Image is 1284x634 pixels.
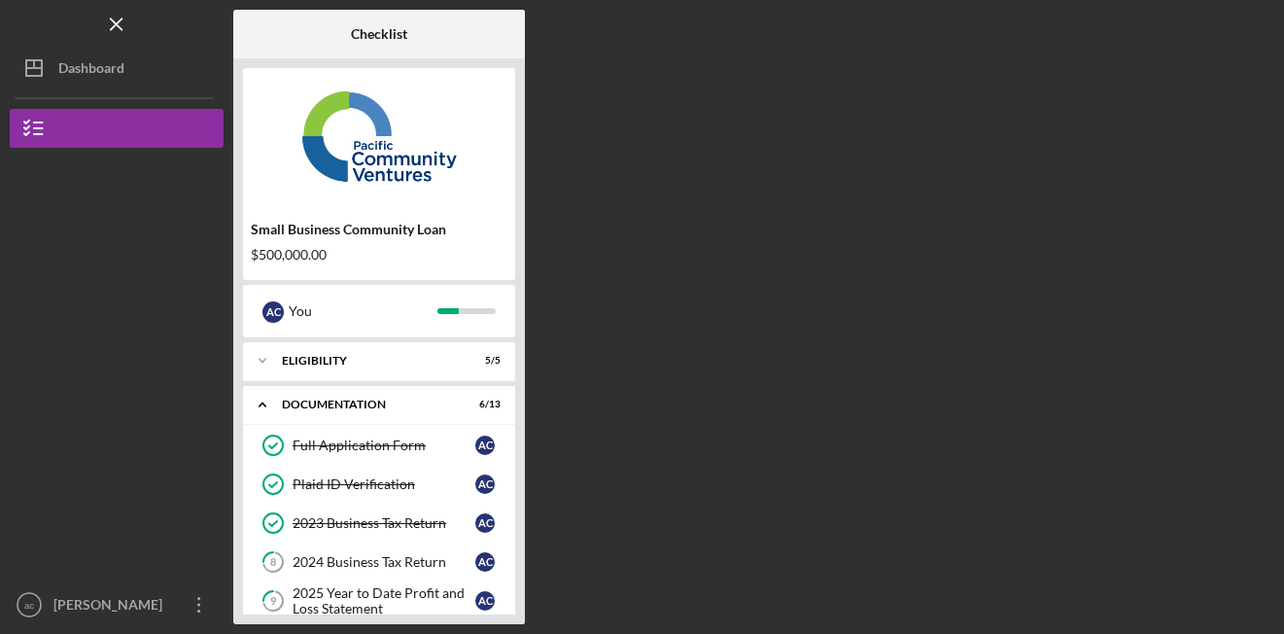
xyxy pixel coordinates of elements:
[253,581,505,620] a: 92025 Year to Date Profit and Loss Statementac
[282,355,452,367] div: Eligibility
[293,476,475,492] div: Plaid ID Verification
[293,585,475,616] div: 2025 Year to Date Profit and Loss Statement
[475,513,495,533] div: a c
[253,426,505,465] a: Full Application Formac
[282,399,452,410] div: Documentation
[289,295,437,328] div: You
[475,591,495,611] div: a c
[466,399,501,410] div: 6 / 13
[475,552,495,572] div: a c
[270,556,276,569] tspan: 8
[466,355,501,367] div: 5 / 5
[475,436,495,455] div: a c
[253,543,505,581] a: 82024 Business Tax Returnac
[293,554,475,570] div: 2024 Business Tax Return
[58,49,124,92] div: Dashboard
[351,26,407,42] b: Checklist
[10,585,224,624] button: ac[PERSON_NAME]
[10,49,224,88] button: Dashboard
[293,438,475,453] div: Full Application Form
[293,515,475,531] div: 2023 Business Tax Return
[243,78,515,194] img: Product logo
[262,301,284,323] div: a c
[24,600,34,611] text: ac
[475,475,495,494] div: a c
[270,595,277,608] tspan: 9
[251,222,507,237] div: Small Business Community Loan
[49,585,175,629] div: [PERSON_NAME]
[251,247,507,263] div: $500,000.00
[253,465,505,504] a: Plaid ID Verificationac
[253,504,505,543] a: 2023 Business Tax Returnac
